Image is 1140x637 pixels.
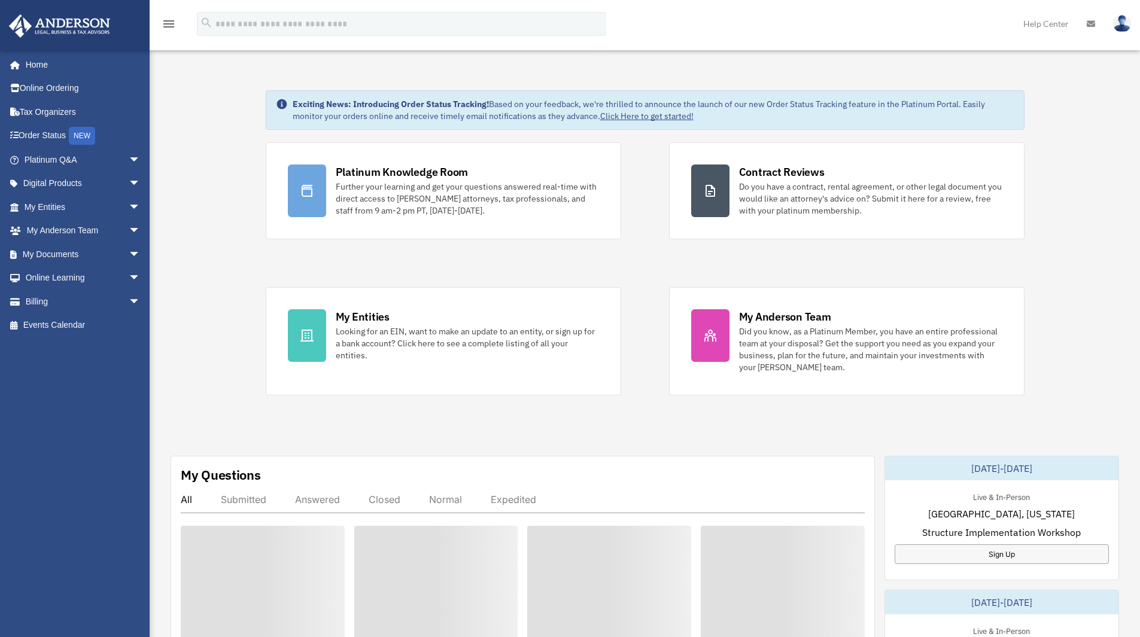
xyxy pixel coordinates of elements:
div: My Questions [181,466,261,484]
a: menu [162,21,176,31]
strong: Exciting News: Introducing Order Status Tracking! [293,99,489,109]
div: Based on your feedback, we're thrilled to announce the launch of our new Order Status Tracking fe... [293,98,1014,122]
span: arrow_drop_down [129,289,153,314]
div: Do you have a contract, rental agreement, or other legal document you would like an attorney's ad... [739,181,1002,217]
a: Contract Reviews Do you have a contract, rental agreement, or other legal document you would like... [669,142,1025,239]
a: My Anderson Teamarrow_drop_down [8,219,159,243]
a: Click Here to get started! [600,111,694,121]
i: menu [162,17,176,31]
div: Answered [295,493,340,505]
a: Platinum Q&Aarrow_drop_down [8,148,159,172]
div: [DATE]-[DATE] [885,590,1118,614]
div: Platinum Knowledge Room [336,164,469,179]
div: Expedited [491,493,536,505]
a: Events Calendar [8,313,159,337]
a: Home [8,53,153,77]
div: My Entities [336,309,390,324]
span: arrow_drop_down [129,266,153,291]
div: My Anderson Team [739,309,831,324]
a: My Documentsarrow_drop_down [8,242,159,266]
span: arrow_drop_down [129,219,153,243]
a: My Anderson Team Did you know, as a Platinum Member, you have an entire professional team at your... [669,287,1025,395]
span: arrow_drop_down [129,172,153,196]
div: Contract Reviews [739,164,825,179]
div: All [181,493,192,505]
a: Online Ordering [8,77,159,100]
div: Normal [429,493,462,505]
div: Live & In-Person [963,624,1039,636]
a: Platinum Knowledge Room Further your learning and get your questions answered real-time with dire... [266,142,621,239]
a: My Entities Looking for an EIN, want to make an update to an entity, or sign up for a bank accoun... [266,287,621,395]
img: Anderson Advisors Platinum Portal [5,14,114,38]
div: [DATE]-[DATE] [885,456,1118,480]
a: My Entitiesarrow_drop_down [8,195,159,219]
i: search [200,16,213,29]
a: Digital Productsarrow_drop_down [8,172,159,196]
a: Billingarrow_drop_down [8,289,159,313]
span: [GEOGRAPHIC_DATA], [US_STATE] [928,507,1075,521]
div: NEW [69,127,95,145]
a: Sign Up [895,544,1109,564]
div: Submitted [221,493,266,505]
a: Order StatusNEW [8,124,159,148]
div: Live & In-Person [963,490,1039,502]
img: User Pic [1113,15,1131,32]
div: Closed [369,493,400,505]
span: Structure Implementation Workshop [922,525,1081,540]
div: Did you know, as a Platinum Member, you have an entire professional team at your disposal? Get th... [739,325,1002,373]
div: Further your learning and get your questions answered real-time with direct access to [PERSON_NAM... [336,181,599,217]
span: arrow_drop_down [129,242,153,267]
span: arrow_drop_down [129,195,153,220]
span: arrow_drop_down [129,148,153,172]
a: Tax Organizers [8,100,159,124]
a: Online Learningarrow_drop_down [8,266,159,290]
div: Looking for an EIN, want to make an update to an entity, or sign up for a bank account? Click her... [336,325,599,361]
